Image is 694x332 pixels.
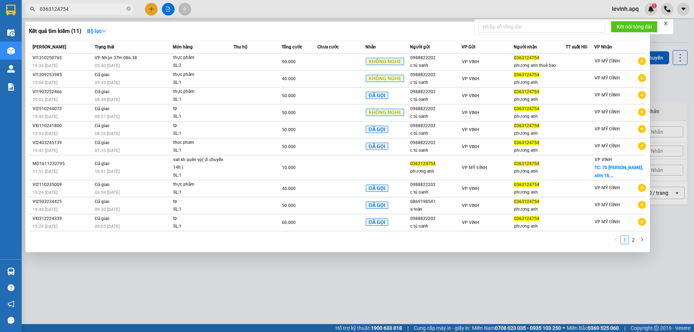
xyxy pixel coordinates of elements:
span: search [30,7,35,12]
div: SL: 1 [173,96,227,104]
span: 08:26 [DATE] [95,131,120,136]
div: tp [173,198,227,206]
div: c tú oanh [410,62,462,69]
span: close [663,21,668,26]
span: VP MỸ ĐÌNH [595,202,620,207]
div: 0988822202 [410,215,462,223]
li: 1 [620,236,629,244]
li: Next Page [638,236,646,244]
span: VP VINH [462,59,479,64]
div: thực phẩm [173,54,227,62]
span: 08:57 [DATE] [95,114,120,119]
div: phương anh [514,168,565,175]
span: 40.000 [282,76,296,81]
div: phương anh [514,79,565,86]
span: 0363124754 [514,161,539,166]
div: SL: 1 [173,79,227,87]
span: 11:51 [DATE] [33,169,57,174]
span: left [614,237,618,242]
div: tp [173,122,227,130]
span: 50.000 [282,144,296,149]
img: warehouse-icon [7,47,15,55]
span: VP VINH [462,186,479,191]
span: KHÔNG NGHE [366,109,404,116]
span: right [640,237,644,242]
img: solution-icon [7,83,15,91]
span: VP VINH [462,110,479,115]
span: 10:41 [DATE] [95,169,120,174]
span: 07:35 [DATE] [95,148,120,153]
span: VP MỸ ĐÌNH [462,165,487,170]
strong: Bộ lọc [87,28,107,34]
div: phương anh [514,130,565,137]
span: plus-circle [638,57,646,65]
span: close-circle [127,7,131,11]
span: Chưa cước [317,44,339,49]
span: VP VINH [462,93,479,98]
span: ĐÃ GỌI [366,185,388,192]
span: KHÔNG NGHE [366,58,404,65]
img: warehouse-icon [7,29,15,36]
span: message [8,317,14,324]
span: Đã giao [95,72,110,77]
span: 0363124754 [514,216,539,221]
span: 19:44 [DATE] [33,114,57,119]
span: plus-circle [638,201,646,209]
div: phương anh thuê bao [514,62,565,69]
div: phương anh [514,223,565,230]
div: c tú oanh [410,130,462,137]
span: Người nhận [514,44,537,49]
span: 20:02 [DATE] [33,97,57,102]
span: 19:48 [DATE] [33,207,57,212]
div: 0988822202 [410,54,462,62]
span: 0363124754 [410,161,436,166]
span: 09:59 [DATE] [95,190,120,195]
div: VI2110235009 [33,181,93,189]
div: phương anh [514,96,565,103]
div: thực phẩm [173,88,227,96]
span: Đã giao [95,123,110,128]
img: warehouse-icon [7,268,15,275]
span: 08:49 [DATE] [95,97,120,102]
span: VP VINH [462,203,479,208]
span: TT xuất HĐ [566,44,588,49]
div: thực phẩm [173,181,227,189]
li: 2 [629,236,638,244]
span: [PERSON_NAME] [33,44,66,49]
div: 0869198541 [410,198,462,206]
input: Tìm tên, số ĐT hoặc mã đơn [40,5,125,13]
span: Đã giao [95,89,110,94]
span: ĐÃ GỌI [366,92,388,99]
span: VP MỸ ĐÌNH [595,219,620,224]
span: 90.000 [282,59,296,64]
span: 0363124754 [514,140,539,145]
span: VP MỸ ĐÌNH [595,185,620,190]
div: SL: 1 [173,172,227,180]
span: 50.000 [282,127,296,132]
span: VP VINH [462,220,479,225]
div: VI1209253985 [33,71,93,79]
span: plus-circle [638,125,646,133]
span: Người gửi [410,44,430,49]
div: c tú oanh [410,113,462,120]
span: plus-circle [638,108,646,116]
span: VP VINH [595,157,612,162]
span: KHÔNG NGHE [366,75,404,82]
div: SL: 1 [173,147,227,155]
span: 0363124754 [514,123,539,128]
span: VP Nhận 37H-086.38 [95,55,137,60]
div: phương anh [514,189,565,196]
span: 09:45 [DATE] [95,80,120,85]
span: close-circle [127,6,131,13]
span: down [102,29,107,34]
span: Đã giao [95,106,110,111]
span: 09:30 [DATE] [95,207,120,212]
div: SL: 1 [173,189,227,197]
li: Previous Page [612,236,620,244]
span: 0363124754 [514,72,539,77]
h3: Kết quả tìm kiếm ( 11 ) [29,27,81,35]
span: ĐÃ GỌI [366,202,388,209]
span: 19:24 [DATE] [33,224,57,229]
span: VP VINH [462,76,479,81]
span: 19:24 [DATE] [33,190,57,195]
